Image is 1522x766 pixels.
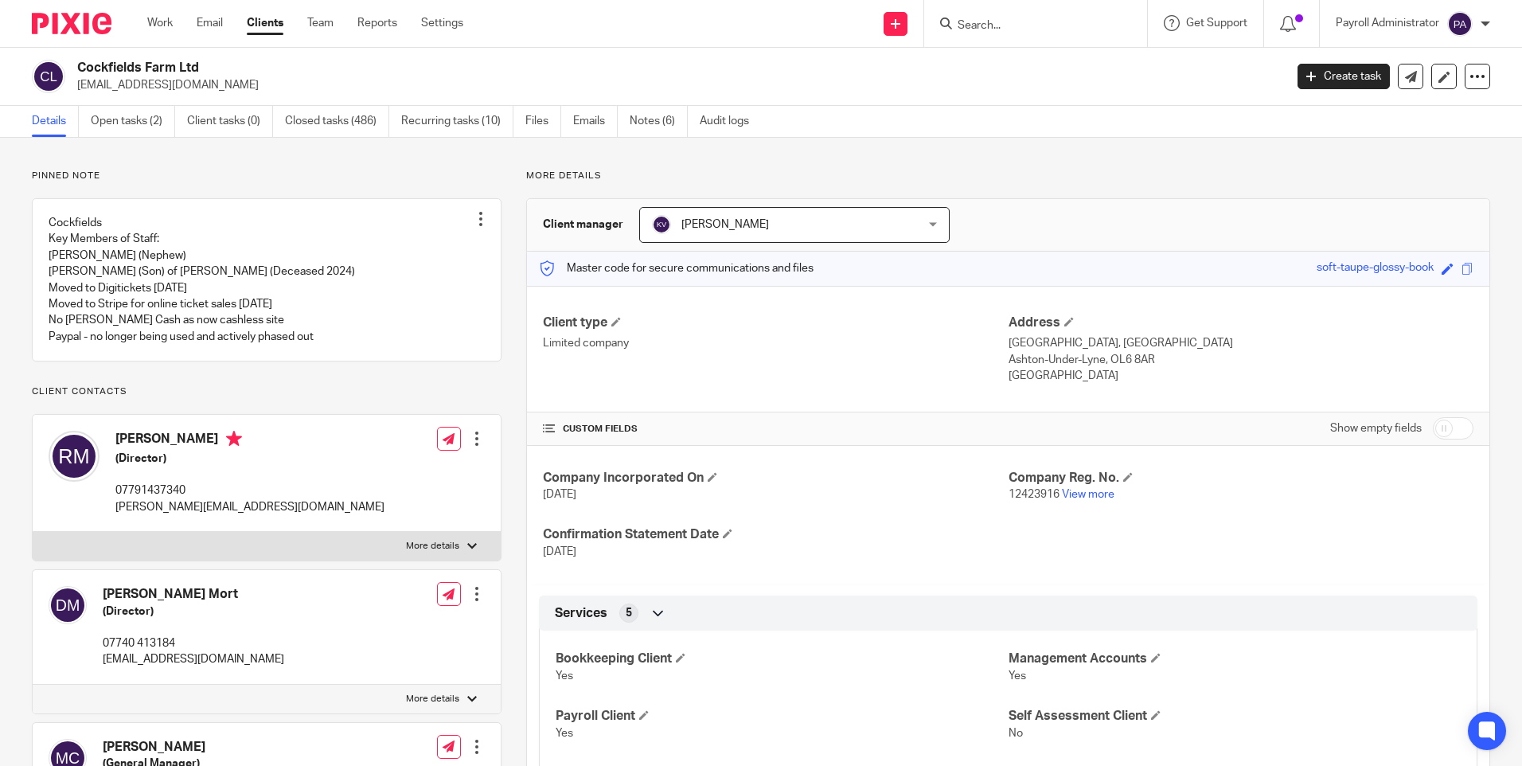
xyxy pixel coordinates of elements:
[1317,260,1434,278] div: soft-taupe-glossy-book
[1009,335,1473,351] p: [GEOGRAPHIC_DATA], [GEOGRAPHIC_DATA]
[187,106,273,137] a: Client tasks (0)
[1330,420,1422,436] label: Show empty fields
[630,106,688,137] a: Notes (6)
[539,260,814,276] p: Master code for secure communications and files
[49,431,100,482] img: svg%3E
[1009,670,1026,682] span: Yes
[103,651,284,667] p: [EMAIL_ADDRESS][DOMAIN_NAME]
[115,451,384,467] h5: (Director)
[1009,708,1461,725] h4: Self Assessment Client
[103,635,284,651] p: 07740 413184
[32,170,501,182] p: Pinned note
[307,15,334,31] a: Team
[1009,352,1473,368] p: Ashton-Under-Lyne, OL6 8AR
[1009,470,1473,487] h4: Company Reg. No.
[115,499,384,515] p: [PERSON_NAME][EMAIL_ADDRESS][DOMAIN_NAME]
[525,106,561,137] a: Files
[555,605,607,622] span: Services
[543,217,623,233] h3: Client manager
[32,385,501,398] p: Client contacts
[77,77,1274,93] p: [EMAIL_ADDRESS][DOMAIN_NAME]
[226,431,242,447] i: Primary
[1009,315,1473,331] h4: Address
[556,670,573,682] span: Yes
[1186,18,1247,29] span: Get Support
[77,60,1034,76] h2: Cockfields Farm Ltd
[526,170,1490,182] p: More details
[1009,489,1060,500] span: 12423916
[103,604,284,619] h5: (Director)
[91,106,175,137] a: Open tasks (2)
[700,106,761,137] a: Audit logs
[247,15,283,31] a: Clients
[556,651,1008,667] h4: Bookkeeping Client
[1062,489,1114,500] a: View more
[652,215,671,234] img: svg%3E
[32,106,79,137] a: Details
[103,586,284,603] h4: [PERSON_NAME] Mort
[681,219,769,230] span: [PERSON_NAME]
[32,60,65,93] img: svg%3E
[556,708,1008,725] h4: Payroll Client
[147,15,173,31] a: Work
[115,431,384,451] h4: [PERSON_NAME]
[626,605,632,621] span: 5
[406,540,459,553] p: More details
[1447,11,1473,37] img: svg%3E
[32,13,111,34] img: Pixie
[197,15,223,31] a: Email
[1009,368,1473,384] p: [GEOGRAPHIC_DATA]
[543,335,1008,351] p: Limited company
[556,728,573,739] span: Yes
[573,106,618,137] a: Emails
[421,15,463,31] a: Settings
[401,106,513,137] a: Recurring tasks (10)
[1009,651,1461,667] h4: Management Accounts
[115,483,384,498] p: 07791437340
[543,526,1008,543] h4: Confirmation Statement Date
[543,423,1008,436] h4: CUSTOM FIELDS
[285,106,389,137] a: Closed tasks (486)
[956,19,1099,33] input: Search
[1009,728,1023,739] span: No
[543,546,576,557] span: [DATE]
[1298,64,1390,89] a: Create task
[49,586,87,624] img: svg%3E
[357,15,397,31] a: Reports
[1336,15,1439,31] p: Payroll Administrator
[103,739,372,756] h4: [PERSON_NAME]
[543,489,576,500] span: [DATE]
[543,470,1008,487] h4: Company Incorporated On
[543,315,1008,331] h4: Client type
[406,693,459,705] p: More details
